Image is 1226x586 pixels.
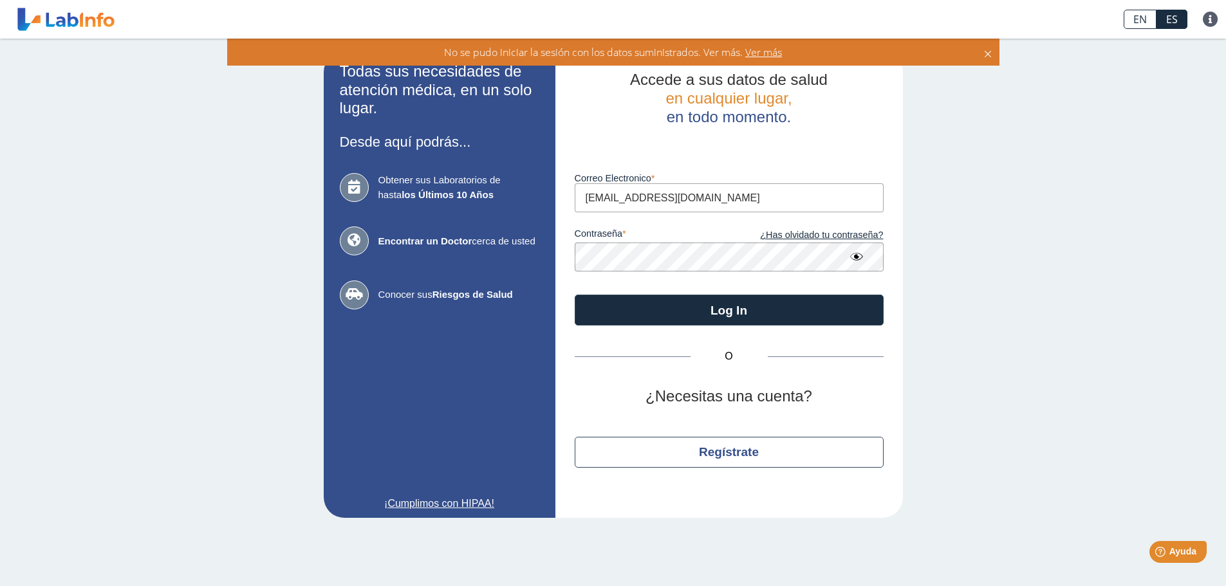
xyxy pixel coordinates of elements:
label: Correo Electronico [575,173,884,183]
span: cerca de usted [378,234,539,249]
b: los Últimos 10 Años [402,189,494,200]
iframe: Help widget launcher [1111,536,1212,572]
span: Conocer sus [378,288,539,302]
span: O [691,349,768,364]
h3: Desde aquí podrás... [340,134,539,150]
span: en cualquier lugar, [665,89,792,107]
span: Ver más [743,45,782,59]
label: contraseña [575,228,729,243]
b: Riesgos de Salud [432,289,513,300]
span: en todo momento. [667,108,791,125]
a: ¿Has olvidado tu contraseña? [729,228,884,243]
a: EN [1124,10,1156,29]
span: No se pudo iniciar la sesión con los datos suministrados. Ver más. [444,45,743,59]
span: Obtener sus Laboratorios de hasta [378,173,539,202]
b: Encontrar un Doctor [378,235,472,246]
a: ES [1156,10,1187,29]
h2: Todas sus necesidades de atención médica, en un solo lugar. [340,62,539,118]
span: Accede a sus datos de salud [630,71,828,88]
a: ¡Cumplimos con HIPAA! [340,496,539,511]
button: Regístrate [575,437,884,468]
h2: ¿Necesitas una cuenta? [575,387,884,406]
button: Log In [575,295,884,325]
